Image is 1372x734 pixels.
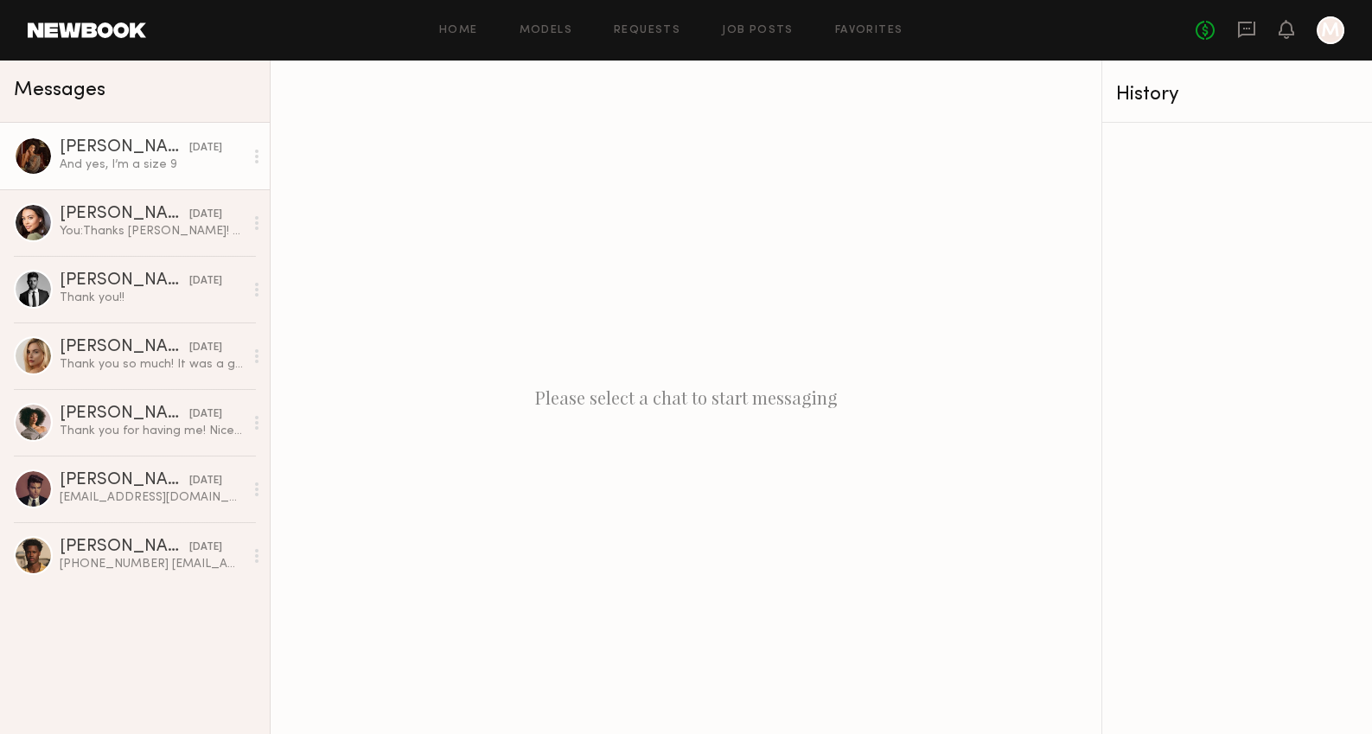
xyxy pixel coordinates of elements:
a: Models [520,25,572,36]
a: Home [439,25,478,36]
div: You: Thanks [PERSON_NAME]! So happy to connect on another one. Hope to see you again sooner than ... [60,223,244,239]
div: [DATE] [189,473,222,489]
div: [DATE] [189,140,222,156]
a: Favorites [835,25,903,36]
div: Thank you for having me! Nice meeting you too :) [60,423,244,439]
a: Job Posts [722,25,794,36]
div: [DATE] [189,406,222,423]
div: Thank you so much! It was a great day! :) [60,356,244,373]
a: M [1317,16,1344,44]
div: [PERSON_NAME] [60,206,189,223]
div: [PERSON_NAME] [60,272,189,290]
div: Thank you!! [60,290,244,306]
div: [PHONE_NUMBER] [EMAIL_ADDRESS][DOMAIN_NAME] [60,556,244,572]
div: [PERSON_NAME] [60,405,189,423]
div: [DATE] [189,539,222,556]
div: [DATE] [189,340,222,356]
div: [PERSON_NAME] [60,472,189,489]
div: [EMAIL_ADDRESS][DOMAIN_NAME] [60,489,244,506]
div: [DATE] [189,207,222,223]
div: Please select a chat to start messaging [271,61,1101,734]
div: And yes, I’m a size 9 [60,156,244,173]
div: History [1116,85,1358,105]
div: [PERSON_NAME] [60,539,189,556]
div: [PERSON_NAME] [60,139,189,156]
div: [DATE] [189,273,222,290]
div: [PERSON_NAME] [60,339,189,356]
a: Requests [614,25,680,36]
span: Messages [14,80,105,100]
